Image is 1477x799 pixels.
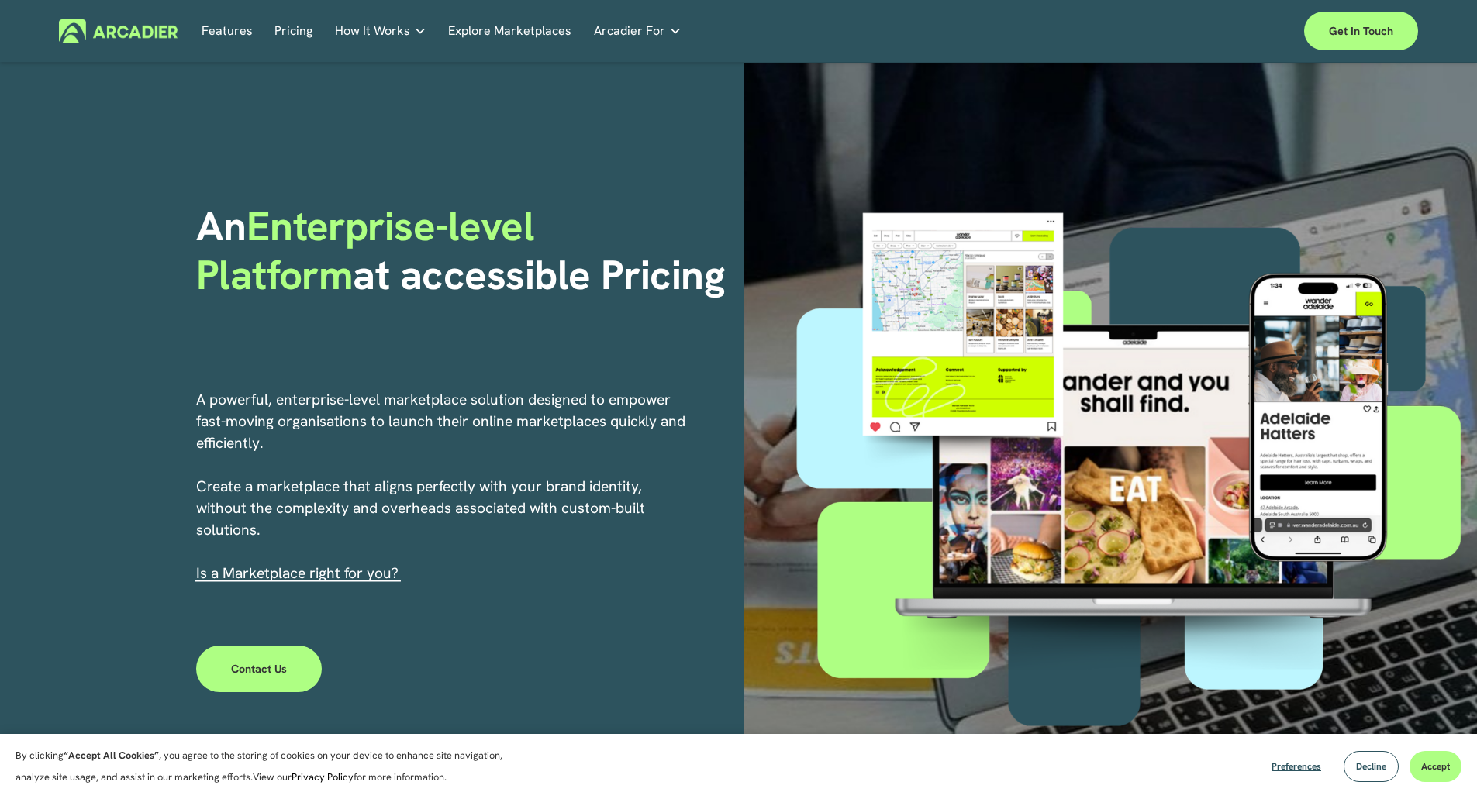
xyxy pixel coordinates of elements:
img: Arcadier [59,19,178,43]
span: Preferences [1272,760,1321,773]
span: Accept [1421,760,1450,773]
a: Pricing [274,19,312,43]
a: folder dropdown [335,19,426,43]
span: I [196,563,399,583]
strong: “Accept All Cookies” [64,749,159,762]
a: Features [202,19,253,43]
p: By clicking , you agree to the storing of cookies on your device to enhance site navigation, anal... [16,745,519,788]
span: Arcadier For [594,20,665,42]
span: Enterprise-level Platform [196,199,545,301]
a: folder dropdown [594,19,682,43]
button: Decline [1344,751,1399,782]
a: s a Marketplace right for you? [200,563,399,583]
a: Privacy Policy [292,770,354,784]
span: How It Works [335,20,410,42]
span: Decline [1356,760,1386,773]
a: Get in touch [1304,12,1418,50]
a: Contact Us [196,646,323,692]
button: Accept [1410,751,1461,782]
p: A powerful, enterprise-level marketplace solution designed to empower fast-moving organisations t... [196,389,688,584]
h1: An at accessible Pricing [196,202,733,299]
button: Preferences [1260,751,1333,782]
a: Explore Marketplaces [448,19,571,43]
